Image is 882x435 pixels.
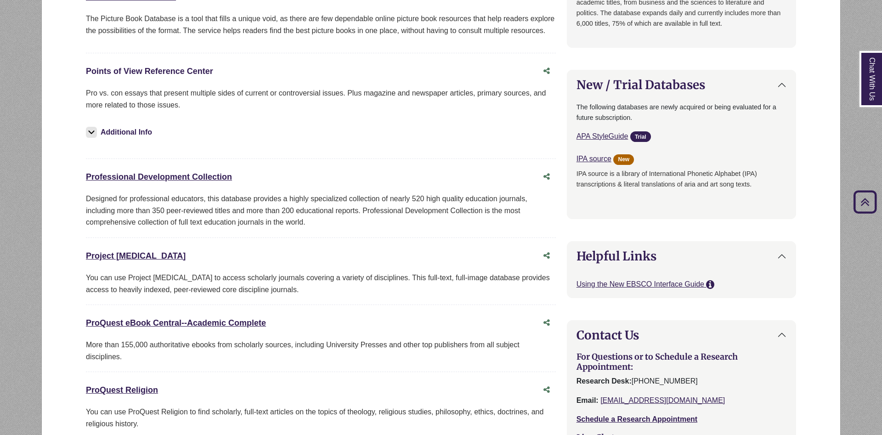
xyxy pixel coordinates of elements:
a: APA StyleGuide [577,132,628,140]
span: New [613,154,634,165]
button: Share this database [537,314,556,332]
div: More than 155,000 authoritative ebooks from scholarly sources, including University Presses and o... [86,339,556,362]
a: Points of View Reference Center [86,67,213,76]
button: Share this database [537,381,556,399]
button: Additional Info [86,126,155,139]
p: You can use ProQuest Religion to find scholarly, full-text articles on the topics of theology, re... [86,406,556,429]
button: Share this database [537,62,556,80]
button: Helpful Links [567,242,796,271]
a: ProQuest eBook Central--Academic Complete [86,318,266,328]
p: The following databases are newly acquired or being evaluated for a future subscription. [577,102,786,123]
a: Schedule a Research Appointment [577,415,697,423]
button: New / Trial Databases [567,70,796,99]
h3: For Questions or to Schedule a Research Appointment: [577,352,786,372]
p: [PHONE_NUMBER] [577,375,786,387]
button: Share this database [537,168,556,186]
button: Contact Us [567,321,796,350]
p: IPA source is a library of International Phonetic Alphabet (IPA) transcriptions & literal transla... [577,169,786,200]
button: Share this database [537,247,556,265]
div: Designed for professional educators, this database provides a highly specialized collection of ne... [86,193,556,228]
div: You can use Project [MEDICAL_DATA] to access scholarly journals covering a variety of disciplines... [86,272,556,295]
a: ProQuest Religion [86,385,158,395]
p: The Picture Book Database is a tool that fills a unique void, as there are few dependable online ... [86,13,556,36]
strong: Email: [577,396,599,404]
a: Back to Top [850,196,880,208]
span: Trial [630,131,651,142]
a: Project [MEDICAL_DATA] [86,251,186,260]
a: Using the New EBSCO Interface Guide [577,280,707,288]
a: [EMAIL_ADDRESS][DOMAIN_NAME] [600,396,725,404]
a: IPA source [577,155,611,163]
a: Professional Development Collection [86,172,232,181]
p: Pro vs. con essays that present multiple sides of current or controversial issues. Plus magazine ... [86,87,556,111]
strong: Research Desk: [577,377,632,385]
